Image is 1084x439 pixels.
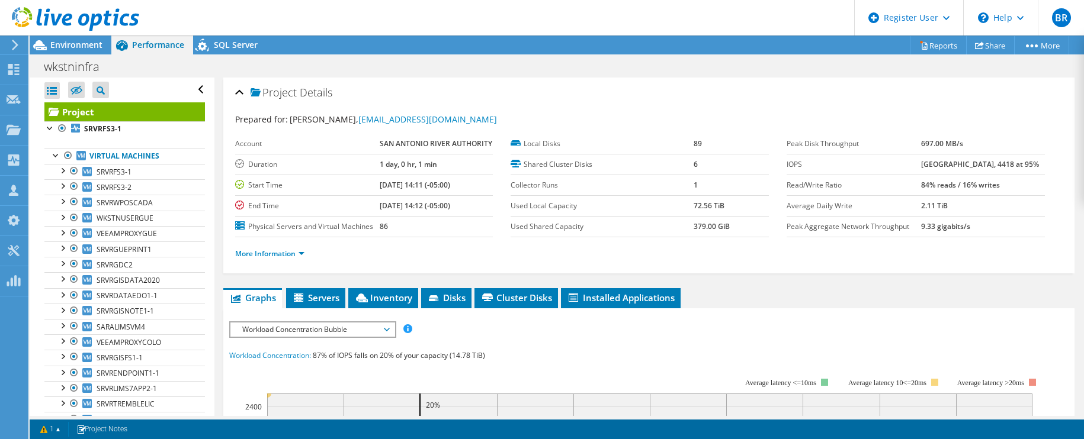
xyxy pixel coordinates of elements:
tspan: Average latency <=10ms [745,379,816,387]
span: Installed Applications [567,292,675,304]
a: Reports [910,36,967,54]
label: Physical Servers and Virtual Machines [235,221,380,233]
span: Performance [132,39,184,50]
span: Graphs [229,292,276,304]
span: SRVRFS3-2 [97,182,132,192]
a: SRVRGISNOTE1-1 [44,304,205,319]
b: 1 [694,180,698,190]
b: [DATE] 14:11 (-05:00) [380,180,450,190]
a: SRVRSQLSTND2-1 [44,412,205,427]
label: Start Time [235,179,380,191]
b: 84% reads / 16% writes [921,180,1000,190]
a: More Information [235,248,304,259]
a: Project Notes [68,422,136,437]
b: 72.56 TiB [694,201,724,211]
span: SRVRFS3-1 [97,167,132,177]
label: Read/Write Ratio [787,179,921,191]
b: SRVRFS3-1 [84,124,121,134]
span: 87% of IOPS falls on 20% of your capacity (14.78 TiB) [313,350,485,360]
a: Virtual Machines [44,149,205,164]
span: SARALIMSVM4 [97,322,145,332]
a: SRVRLIMS7APP2-1 [44,381,205,396]
span: SRVRWPOSCADA [97,198,153,208]
span: SRVRGUEPRINT1 [97,244,152,254]
a: SRVRENDPOINT1-1 [44,366,205,381]
text: Average latency >20ms [957,379,1024,387]
a: SRVRTREMBLELIC [44,396,205,412]
a: SRVRWPOSCADA [44,195,205,210]
label: Peak Aggregate Network Throughput [787,221,921,233]
b: [GEOGRAPHIC_DATA], 4418 at 95% [921,159,1039,169]
b: 379.00 GiB [694,221,730,231]
span: SQL Server [214,39,258,50]
a: SRVRFS3-1 [44,121,205,137]
span: Cluster Disks [480,292,552,304]
a: SRVRGISFS1-1 [44,350,205,365]
a: 1 [32,422,69,437]
span: SRVRGISNOTE1-1 [97,306,154,316]
b: 2.11 TiB [921,201,948,211]
span: SRVRSQLSTND2-1 [97,415,156,425]
span: Workload Concentration: [229,350,311,360]
b: 6 [694,159,698,169]
span: SRVRDATAEDO1-1 [97,290,158,301]
b: 697.00 MB/s [921,138,963,149]
a: SRVRFS3-1 [44,164,205,179]
b: SAN ANTONIO RIVER AUTHORITY [380,138,492,149]
a: [EMAIL_ADDRESS][DOMAIN_NAME] [358,114,497,125]
label: Shared Cluster Disks [511,159,694,170]
span: BR [1052,8,1071,27]
a: VEEAMPROXYCOLO [44,334,205,350]
span: Inventory [354,292,412,304]
span: SRVRGISDATA2020 [97,275,160,285]
a: More [1014,36,1069,54]
a: Share [966,36,1015,54]
a: SRVRGUEPRINT1 [44,241,205,257]
span: SRVRLIMS7APP2-1 [97,383,157,393]
span: Workload Concentration Bubble [236,322,389,337]
a: Project [44,102,205,121]
label: End Time [235,200,380,212]
a: WKSTNUSERGUE [44,211,205,226]
b: [DATE] 14:12 (-05:00) [380,201,450,211]
span: SRVRGISFS1-1 [97,353,143,363]
span: Project [251,87,297,99]
span: Servers [292,292,339,304]
label: Peak Disk Throughput [787,138,921,150]
a: SRVRGDC2 [44,257,205,272]
a: SRVRDATAEDO1-1 [44,288,205,304]
label: Prepared for: [235,114,288,125]
label: Used Shared Capacity [511,221,694,233]
tspan: Average latency 10<=20ms [848,379,926,387]
label: Used Local Capacity [511,200,694,212]
span: Disks [427,292,466,304]
label: Account [235,138,380,150]
text: 20% [426,400,440,410]
span: SRVRGDC2 [97,260,133,270]
span: VEEAMPROXYGUE [97,228,157,238]
span: [PERSON_NAME], [290,114,497,125]
span: SRVRTREMBLELIC [97,399,155,409]
label: Duration [235,159,380,170]
a: SARALIMSVM4 [44,319,205,334]
label: Average Daily Write [787,200,921,212]
a: SRVRGISDATA2020 [44,272,205,288]
label: Collector Runs [511,179,694,191]
b: 89 [694,138,702,149]
text: 2400 [245,402,262,412]
span: WKSTNUSERGUE [97,213,153,223]
h1: wkstninfra [39,60,118,73]
a: VEEAMPROXYGUE [44,226,205,241]
label: Local Disks [511,138,694,150]
a: SRVRFS3-2 [44,179,205,195]
span: SRVRENDPOINT1-1 [97,368,159,378]
label: IOPS [787,159,921,170]
b: 9.33 gigabits/s [921,221,970,231]
svg: \n [978,12,989,23]
span: Details [300,85,332,99]
span: VEEAMPROXYCOLO [97,337,161,347]
b: 1 day, 0 hr, 1 min [380,159,437,169]
span: Environment [50,39,102,50]
b: 86 [380,221,388,231]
